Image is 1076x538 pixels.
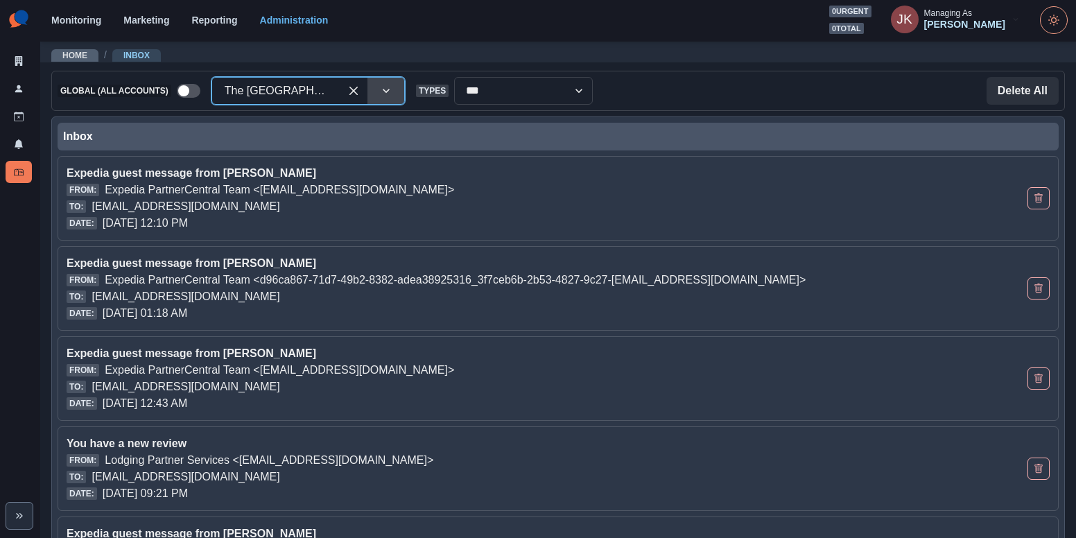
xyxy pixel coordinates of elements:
[67,307,97,320] span: Date:
[896,3,912,36] div: Jon Kratz
[67,200,86,213] span: To:
[67,487,97,500] span: Date:
[105,272,806,288] p: Expedia PartnerCentral Team <d96ca867-71d7-49b2-8382-adea38925316_3f7ceb6b-2b53-4827-9c27-[EMAIL_...
[67,274,99,286] span: From:
[67,364,99,376] span: From:
[67,435,853,452] p: You have a new review
[63,128,1053,145] div: Inbox
[67,381,86,393] span: To:
[6,133,32,155] a: Notifications
[104,48,107,62] span: /
[67,217,97,229] span: Date:
[1027,187,1050,209] button: Delete Email
[6,105,32,128] a: Draft Posts
[92,379,279,395] p: [EMAIL_ADDRESS][DOMAIN_NAME]
[103,485,188,502] p: [DATE] 09:21 PM
[191,15,237,26] a: Reporting
[105,362,454,379] p: Expedia PartnerCentral Team <[EMAIL_ADDRESS][DOMAIN_NAME]>
[67,290,86,303] span: To:
[67,454,99,467] span: From:
[67,255,853,272] p: Expedia guest message from [PERSON_NAME]
[105,182,454,198] p: Expedia PartnerCentral Team <[EMAIL_ADDRESS][DOMAIN_NAME]>
[62,51,87,60] a: Home
[6,502,33,530] button: Expand
[92,469,279,485] p: [EMAIL_ADDRESS][DOMAIN_NAME]
[829,23,864,35] span: 0 total
[103,395,187,412] p: [DATE] 12:43 AM
[105,452,433,469] p: Lodging Partner Services <[EMAIL_ADDRESS][DOMAIN_NAME]>
[6,50,32,72] a: Clients
[123,15,169,26] a: Marketing
[260,15,329,26] a: Administration
[416,85,449,97] span: Types
[987,77,1059,105] button: Delete All
[58,85,171,97] span: Global (All Accounts)
[67,345,853,362] p: Expedia guest message from [PERSON_NAME]
[67,397,97,410] span: Date:
[1027,367,1050,390] button: Delete Email
[92,198,279,215] p: [EMAIL_ADDRESS][DOMAIN_NAME]
[67,165,853,182] p: Expedia guest message from [PERSON_NAME]
[1040,6,1068,34] button: Toggle Mode
[1027,277,1050,300] button: Delete Email
[51,15,101,26] a: Monitoring
[67,471,86,483] span: To:
[1027,458,1050,480] button: Delete Email
[67,184,99,196] span: From:
[6,161,32,183] a: Inbox
[6,78,32,100] a: Users
[924,19,1005,31] div: [PERSON_NAME]
[51,48,161,62] nav: breadcrumb
[924,8,972,18] div: Managing As
[103,215,188,232] p: [DATE] 12:10 PM
[829,6,871,17] span: 0 urgent
[880,6,1032,33] button: Managing As[PERSON_NAME]
[103,305,187,322] p: [DATE] 01:18 AM
[123,51,150,60] a: Inbox
[342,80,365,102] div: Clear selected options
[92,288,279,305] p: [EMAIL_ADDRESS][DOMAIN_NAME]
